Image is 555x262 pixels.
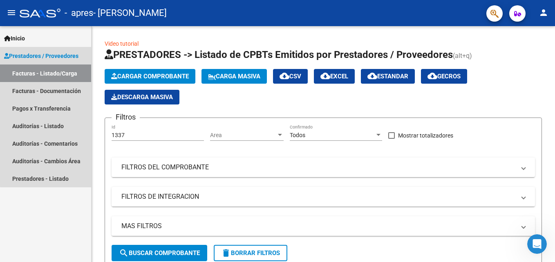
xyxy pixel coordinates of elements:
span: (alt+q) [453,52,472,60]
button: Cargar Comprobante [105,69,195,84]
a: Video tutorial [105,40,139,47]
span: Estandar [367,73,408,80]
app-download-masive: Descarga masiva de comprobantes (adjuntos) [105,90,179,104]
mat-expansion-panel-header: FILTROS DEL COMPROBANTE [112,158,535,177]
button: Descarga Masiva [105,90,179,104]
mat-expansion-panel-header: FILTROS DE INTEGRACION [112,187,535,206]
h3: Filtros [112,111,140,123]
mat-icon: cloud_download [280,71,289,81]
span: Area [210,132,276,139]
span: Mensajes [109,207,136,213]
button: Carga Masiva [201,69,267,84]
span: Borrar Filtros [221,249,280,257]
mat-panel-title: FILTROS DEL COMPROBANTE [121,163,515,172]
div: Envíanos un mensaje [8,110,155,132]
button: Gecros [421,69,467,84]
button: Borrar Filtros [214,245,287,261]
button: CSV [273,69,308,84]
mat-icon: cloud_download [427,71,437,81]
p: Necesitás ayuda? [16,86,147,100]
span: Descarga Masiva [111,93,173,101]
span: - apres [65,4,93,22]
span: Mostrar totalizadores [398,131,453,140]
span: Carga Masiva [208,73,260,80]
button: Mensajes [82,187,163,220]
mat-panel-title: MAS FILTROS [121,222,515,231]
span: Gecros [427,73,461,80]
mat-panel-title: FILTROS DE INTEGRACION [121,192,515,201]
mat-icon: person [539,8,548,18]
mat-icon: delete [221,248,231,258]
button: EXCEL [314,69,355,84]
mat-icon: cloud_download [320,71,330,81]
p: Hola! [PERSON_NAME] [16,58,147,86]
span: - [PERSON_NAME] [93,4,167,22]
span: Cargar Comprobante [111,73,189,80]
span: Prestadores / Proveedores [4,51,78,60]
span: Inicio [4,34,25,43]
span: EXCEL [320,73,348,80]
iframe: Intercom live chat [527,234,547,254]
span: Todos [290,132,305,138]
mat-icon: cloud_download [367,71,377,81]
span: Buscar Comprobante [119,249,200,257]
button: Estandar [361,69,415,84]
mat-icon: menu [7,8,16,18]
div: Cerrar [141,13,155,28]
span: PRESTADORES -> Listado de CPBTs Emitidos por Prestadores / Proveedores [105,49,453,60]
mat-expansion-panel-header: MAS FILTROS [112,216,535,236]
span: CSV [280,73,301,80]
div: Envíanos un mensaje [17,117,137,125]
span: Inicio [32,207,50,213]
button: Buscar Comprobante [112,245,207,261]
mat-icon: search [119,248,129,258]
